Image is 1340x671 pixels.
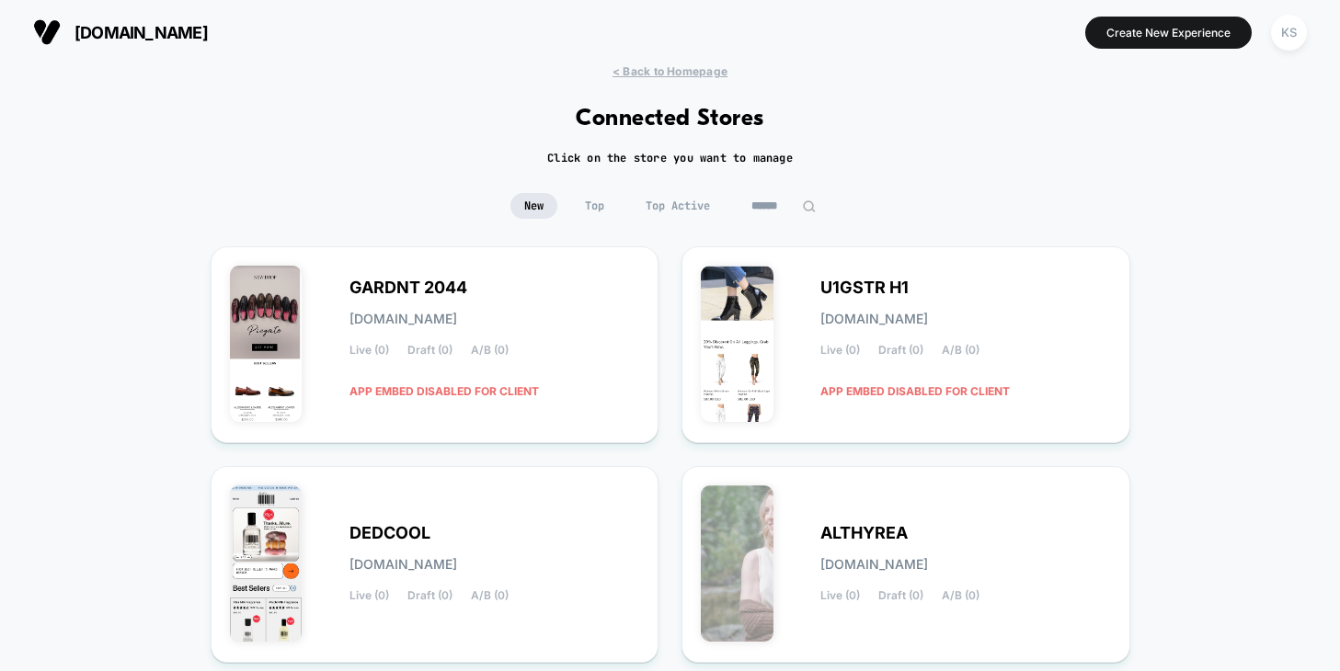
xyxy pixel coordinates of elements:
span: [DOMAIN_NAME] [820,313,928,325]
span: Draft (0) [407,589,452,602]
h2: Click on the store you want to manage [547,151,793,165]
span: APP EMBED DISABLED FOR CLIENT [820,375,1010,407]
span: A/B (0) [471,344,509,357]
span: Top Active [632,193,724,219]
span: Live (0) [820,344,860,357]
img: edit [802,199,816,213]
span: Draft (0) [407,344,452,357]
img: U1GSTR_H1 [701,266,773,422]
button: Create New Experience [1085,17,1252,49]
span: [DOMAIN_NAME] [349,313,457,325]
span: U1GSTR H1 [820,281,909,294]
span: Live (0) [349,344,389,357]
img: DEDCOOL [230,485,303,642]
img: ALTHYREA [701,485,773,642]
span: DEDCOOL [349,527,430,540]
img: Visually logo [33,18,61,46]
span: Draft (0) [878,344,923,357]
span: A/B (0) [471,589,509,602]
span: [DOMAIN_NAME] [820,558,928,571]
span: [DOMAIN_NAME] [349,558,457,571]
span: APP EMBED DISABLED FOR CLIENT [349,375,539,407]
span: A/B (0) [942,344,979,357]
span: Live (0) [349,589,389,602]
button: [DOMAIN_NAME] [28,17,213,47]
span: Live (0) [820,589,860,602]
img: GARDNT_2044 [230,266,303,422]
span: [DOMAIN_NAME] [74,23,208,42]
span: New [510,193,557,219]
span: A/B (0) [942,589,979,602]
h1: Connected Stores [576,106,764,132]
button: KS [1266,14,1312,51]
div: KS [1271,15,1307,51]
span: < Back to Homepage [613,64,727,78]
span: GARDNT 2044 [349,281,467,294]
span: Draft (0) [878,589,923,602]
span: Top [571,193,618,219]
span: ALTHYREA [820,527,908,540]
